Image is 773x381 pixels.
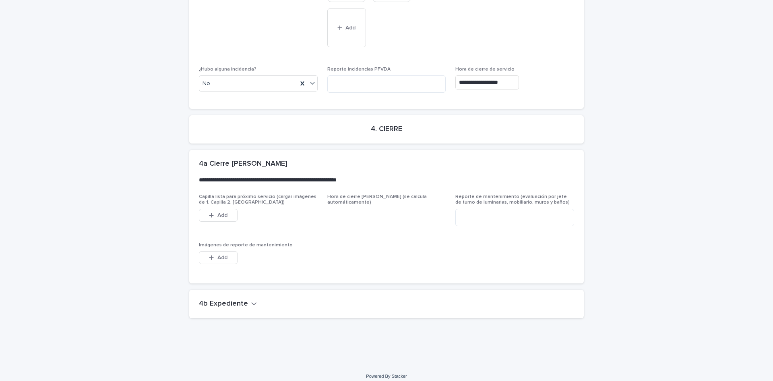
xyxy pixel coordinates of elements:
[199,194,316,205] span: Capilla lista para próximo servicio (cargar imágenes de 1. Capilla 2. [GEOGRAPHIC_DATA])
[327,194,427,205] span: Hora de cierre [PERSON_NAME] (se calcula automáticamente)
[199,160,287,169] h2: 4a Cierre [PERSON_NAME]
[327,8,366,47] button: Add
[345,25,355,31] span: Add
[371,125,402,134] h2: 4. CIERRE
[199,243,293,248] span: Imágenes de reporte de mantenimiento
[217,255,227,260] span: Add
[199,251,238,264] button: Add
[203,79,210,88] span: No
[199,300,257,308] button: 4b Expediente
[217,212,227,218] span: Add
[455,67,515,72] span: Hora de cierre de servicio
[327,209,446,217] p: -
[199,67,256,72] span: ¿Hubo alguna incidencia?
[455,194,570,205] span: Reporte de mantenimiento (evaluación por jefe de turno de luminarias, mobiliario, muros y baños)
[199,300,248,308] h2: 4b Expediente
[366,374,407,379] a: Powered By Stacker
[199,209,238,222] button: Add
[327,67,391,72] span: Reporte incidencias PFVDA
